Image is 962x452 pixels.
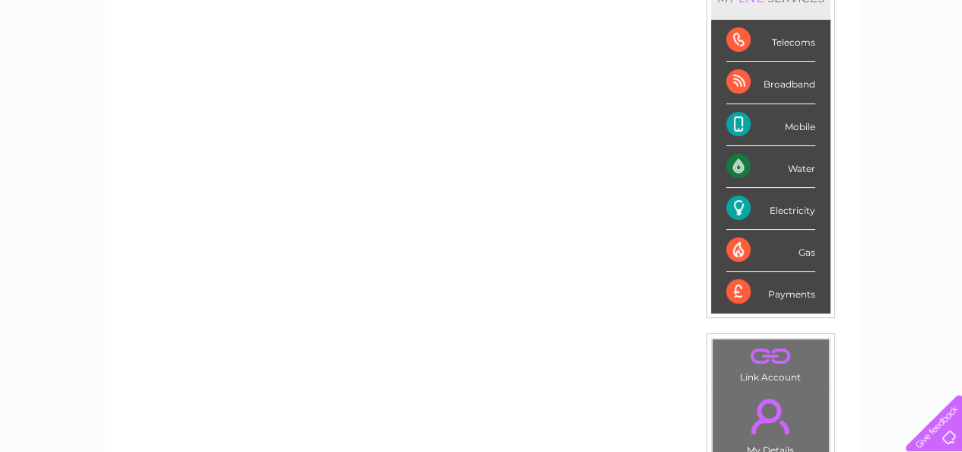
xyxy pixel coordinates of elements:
[912,65,948,76] a: Log out
[694,65,723,76] a: Water
[726,62,815,103] div: Broadband
[732,65,766,76] a: Energy
[830,65,852,76] a: Blog
[675,8,780,27] a: 0333 014 3131
[712,339,830,387] td: Link Account
[861,65,898,76] a: Contact
[726,188,815,230] div: Electricity
[33,40,111,86] img: logo.png
[726,104,815,146] div: Mobile
[726,146,815,188] div: Water
[122,8,841,74] div: Clear Business is a trading name of Verastar Limited (registered in [GEOGRAPHIC_DATA] No. 3667643...
[726,20,815,62] div: Telecoms
[726,272,815,313] div: Payments
[726,230,815,272] div: Gas
[775,65,821,76] a: Telecoms
[716,343,825,370] a: .
[716,390,825,443] a: .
